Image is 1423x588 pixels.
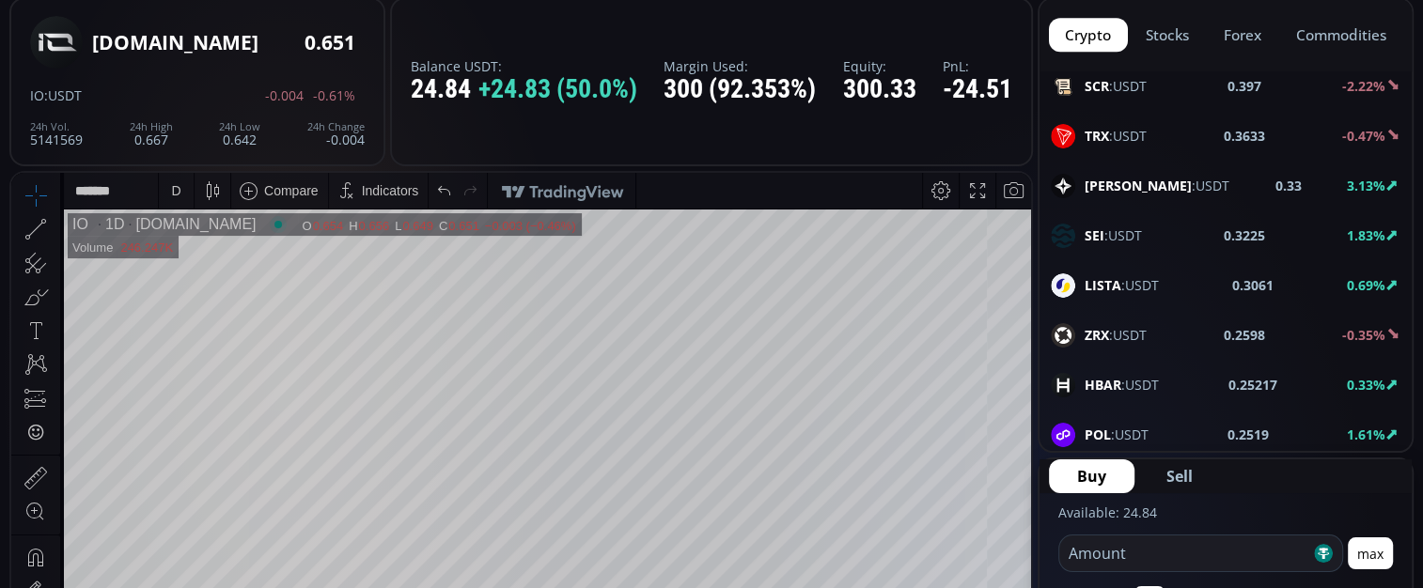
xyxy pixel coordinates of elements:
[265,88,304,102] span: -0.004
[61,68,102,82] div: Volume
[1348,537,1393,569] button: max
[1347,276,1385,294] b: 0.69%
[1224,126,1265,146] b: 0.3633
[1275,176,1302,195] b: 0.33
[109,68,162,82] div: 246.247K
[1342,77,1385,95] b: -2.22%
[1085,326,1109,344] b: ZRX
[1085,225,1142,245] span: :USDT
[1224,225,1265,245] b: 0.3225
[30,121,83,132] div: 24h Vol.
[664,75,816,104] div: 300 (92.353%)
[1085,426,1111,443] b: POL
[305,32,355,54] div: 0.651
[160,10,169,25] div: D
[1166,465,1193,487] span: Sell
[44,86,82,104] span: :USDT
[130,121,173,147] div: 0.667
[1232,275,1274,295] b: 0.3061
[1279,18,1402,52] button: commodities
[348,46,379,60] div: 0.656
[1347,177,1385,194] b: 3.13%
[1228,76,1261,96] b: 0.397
[30,86,44,104] span: IO
[1085,76,1147,96] span: :USDT
[313,88,355,102] span: -0.61%
[1085,226,1104,244] b: SEI
[30,121,83,147] div: 5141569
[1228,375,1277,395] b: 0.25217
[943,75,1012,104] div: -24.51
[61,43,83,60] div: IO
[1085,275,1159,295] span: :USDT
[1085,127,1109,145] b: TRX
[1342,127,1385,145] b: -0.47%
[1085,375,1159,395] span: :USDT
[1347,426,1385,443] b: 1.61%
[664,59,816,73] label: Margin Used:
[337,46,347,60] div: H
[843,59,916,73] label: Equity:
[219,121,260,147] div: 0.642
[1085,176,1229,195] span: :USDT
[1347,226,1385,244] b: 1.83%
[1208,18,1278,52] button: forex
[1049,459,1134,493] button: Buy
[1085,276,1121,294] b: LISTA
[1049,18,1128,52] button: crypto
[1085,425,1149,444] span: :USDT
[411,59,637,73] label: Balance USDT:
[1342,326,1385,344] b: -0.35%
[1058,503,1157,521] label: Available: 24.84
[1085,325,1147,345] span: :USDT
[17,251,32,269] div: 
[437,46,468,60] div: 0.651
[843,75,916,104] div: 300.33
[253,10,307,25] div: Compare
[1085,177,1192,194] b: [PERSON_NAME]
[130,121,173,132] div: 24h High
[302,46,333,60] div: 0.654
[1130,18,1206,52] button: stocks
[1347,376,1385,394] b: 0.33%
[1085,376,1121,394] b: HBAR
[113,43,244,60] div: [DOMAIN_NAME]
[290,46,301,60] div: O
[428,46,437,60] div: C
[1077,465,1106,487] span: Buy
[411,75,637,104] div: 24.84
[307,121,365,132] div: 24h Change
[1228,425,1269,444] b: 0.2519
[1085,77,1109,95] b: SCR
[943,59,1012,73] label: PnL:
[219,121,260,132] div: 24h Low
[391,46,422,60] div: 0.649
[1138,459,1221,493] button: Sell
[1085,126,1147,146] span: :USDT
[351,10,408,25] div: Indicators
[383,46,391,60] div: L
[83,43,113,60] div: 1D
[258,43,275,60] div: Market open
[474,46,565,60] div: −0.003 (−0.46%)
[307,121,365,147] div: -0.004
[92,32,258,54] div: [DOMAIN_NAME]
[1224,325,1265,345] b: 0.2598
[478,75,637,104] span: +24.83 (50.0%)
